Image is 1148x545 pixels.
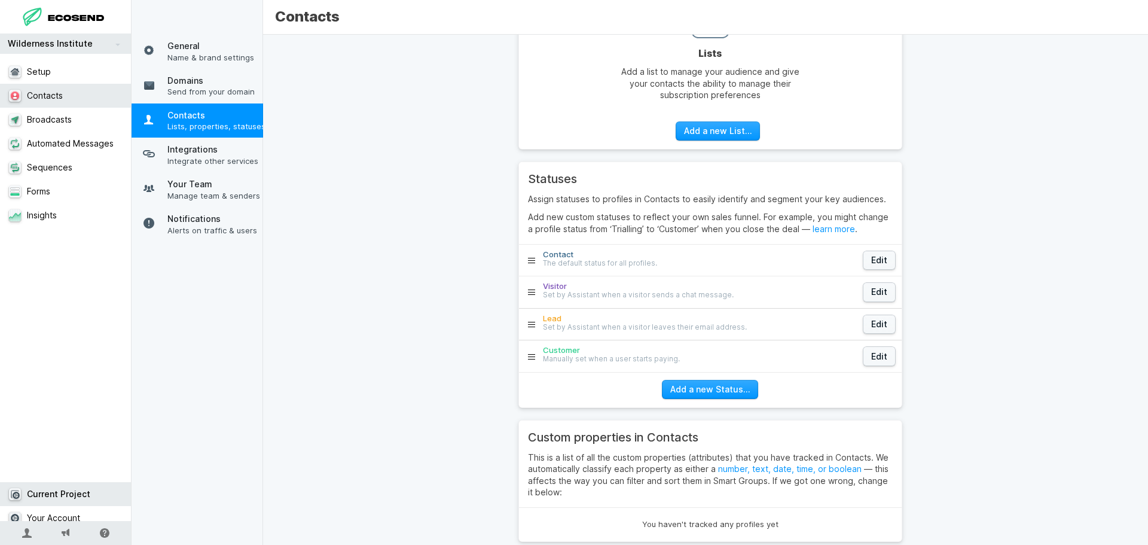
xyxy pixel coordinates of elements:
[132,69,272,103] a: DomainsSend from your domain
[167,213,266,225] span: Notifications
[615,66,806,101] p: Add a list to manage your audience and give your contacts the ability to manage their subscriptio...
[543,346,863,354] span: Customer
[662,380,758,400] button: Add a new Status…
[676,121,760,141] a: Add a new List…
[167,225,266,236] span: Alerts on traffic & users
[167,121,266,132] span: Lists, properties, statuses
[167,144,266,156] span: Integrations
[132,103,272,138] a: ContactsLists, properties, statuses
[269,7,346,26] span: Contacts
[531,47,890,59] h3: Lists
[543,290,863,300] span: Set by Assistant when a visitor sends a chat message.
[813,224,855,234] a: learn more
[519,509,902,540] li: You haven't tracked any profiles yet
[543,251,863,258] span: Contact
[167,75,266,87] span: Domains
[167,178,266,190] span: Your Team
[543,354,863,364] span: Manually set when a user starts paying.
[167,40,266,52] span: General
[863,315,896,334] button: Edit
[528,193,893,205] p: Assign statuses to profiles in Contacts to easily identify and segment your key audiences.
[718,464,862,474] a: number, text, date, time, or boolean
[167,156,266,166] span: Integrate other services
[167,52,266,63] span: Name & brand settings
[863,251,896,270] button: Edit
[132,138,272,172] a: IntegrationsIntegrate other services
[167,86,266,97] span: Send from your domain
[543,322,863,332] span: Set by Assistant when a visitor leaves their email address.
[167,109,266,121] span: Contacts
[543,315,863,322] span: Lead
[863,282,896,302] button: Edit
[543,282,863,290] span: Visitor
[132,207,272,242] a: NotificationsAlerts on traffic & users
[167,190,266,201] span: Manage team & senders
[528,452,893,498] p: This is a list of all the custom properties (attributes) that you have tracked in Contacts. We au...
[528,430,893,444] h2: Custom properties in Contacts
[528,211,893,235] p: Add new custom statuses to reflect your own sales funnel. For example, you might change a profile...
[528,172,893,186] h2: Statuses
[543,258,863,268] span: The default status for all profiles.
[863,346,896,366] button: Edit
[132,34,272,69] a: GeneralName & brand settings
[132,172,272,207] a: Your TeamManage team & senders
